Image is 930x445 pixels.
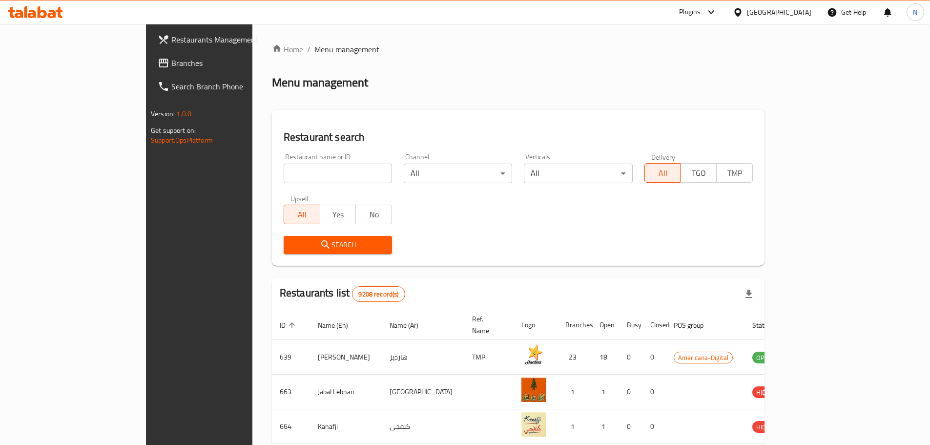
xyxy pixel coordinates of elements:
[291,239,384,251] span: Search
[272,75,368,90] h2: Menu management
[651,153,676,160] label: Delivery
[355,205,392,224] button: No
[558,310,592,340] th: Branches
[680,163,717,183] button: TGO
[747,7,811,18] div: [GEOGRAPHIC_DATA]
[171,34,293,45] span: Restaurants Management
[288,208,316,222] span: All
[382,409,464,444] td: كنفجي
[752,319,784,331] span: Status
[642,340,666,375] td: 0
[558,409,592,444] td: 1
[290,195,309,202] label: Upsell
[382,375,464,409] td: [GEOGRAPHIC_DATA]
[558,340,592,375] td: 23
[619,409,642,444] td: 0
[913,7,917,18] span: N
[171,57,293,69] span: Branches
[716,163,753,183] button: TMP
[150,28,301,51] a: Restaurants Management
[752,387,782,398] span: HIDDEN
[464,340,514,375] td: TMP
[284,205,320,224] button: All
[521,378,546,402] img: Jabal Lebnan
[752,352,776,363] span: OPEN
[674,319,716,331] span: POS group
[151,134,213,147] a: Support.OpsPlatform
[642,375,666,409] td: 0
[150,51,301,75] a: Branches
[619,340,642,375] td: 0
[524,164,632,183] div: All
[307,43,310,55] li: /
[558,375,592,409] td: 1
[404,164,512,183] div: All
[151,124,196,137] span: Get support on:
[472,313,502,337] span: Ref. Name
[752,352,776,363] div: OPEN
[721,166,749,180] span: TMP
[352,286,405,302] div: Total records count
[642,409,666,444] td: 0
[592,310,619,340] th: Open
[284,164,392,183] input: Search for restaurant name or ID..
[521,412,546,437] img: Kanafji
[314,43,379,55] span: Menu management
[324,208,352,222] span: Yes
[679,6,701,18] div: Plugins
[737,282,761,306] div: Export file
[284,130,753,145] h2: Restaurant search
[176,107,191,120] span: 1.0.0
[592,409,619,444] td: 1
[318,319,361,331] span: Name (En)
[280,319,298,331] span: ID
[360,208,388,222] span: No
[272,43,765,55] nav: breadcrumb
[171,81,293,92] span: Search Branch Phone
[284,236,392,254] button: Search
[151,107,175,120] span: Version:
[674,352,732,363] span: Americana-Digital
[592,340,619,375] td: 18
[310,375,382,409] td: Jabal Lebnan
[684,166,713,180] span: TGO
[514,310,558,340] th: Logo
[752,422,782,433] span: HIDDEN
[592,375,619,409] td: 1
[280,286,405,302] h2: Restaurants list
[619,375,642,409] td: 0
[649,166,677,180] span: All
[642,310,666,340] th: Closed
[382,340,464,375] td: هارديز
[521,343,546,367] img: Hardee's
[390,319,431,331] span: Name (Ar)
[352,290,404,299] span: 9208 record(s)
[310,409,382,444] td: Kanafji
[320,205,356,224] button: Yes
[150,75,301,98] a: Search Branch Phone
[619,310,642,340] th: Busy
[310,340,382,375] td: [PERSON_NAME]
[644,163,681,183] button: All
